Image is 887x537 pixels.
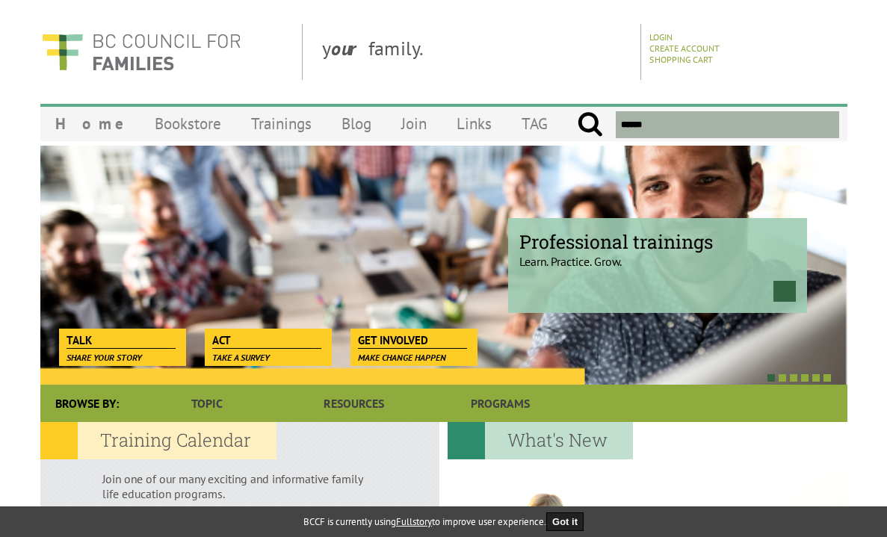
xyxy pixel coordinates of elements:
a: Act Take a survey [205,329,330,350]
input: Submit [577,111,603,138]
a: Join [386,106,442,141]
span: Talk [67,332,176,349]
a: Links [442,106,507,141]
a: Bookstore [140,106,236,141]
a: Login [649,31,673,43]
span: Act [212,332,322,349]
a: Create Account [649,43,720,54]
button: Got it [546,512,584,531]
a: Home [40,106,140,141]
h2: Training Calendar [40,422,276,459]
p: Learn. Practice. Grow. [519,241,796,269]
span: Make change happen [358,352,446,363]
img: BC Council for FAMILIES [40,24,242,80]
a: Programs [427,385,573,422]
a: Fullstory [396,515,432,528]
span: Take a survey [212,352,270,363]
a: Resources [280,385,427,422]
a: TAG [507,106,563,141]
h2: What's New [448,422,633,459]
a: Blog [327,106,386,141]
span: Share your story [67,352,142,363]
span: Professional trainings [519,229,796,254]
a: Get Involved Make change happen [350,329,475,350]
span: Get Involved [358,332,468,349]
a: Topic [134,385,280,422]
a: Trainings [236,106,327,141]
div: y family. [310,24,641,80]
div: Browse By: [40,385,134,422]
a: Talk Share your story [59,329,184,350]
strong: our [331,36,368,60]
p: Join one of our many exciting and informative family life education programs. [102,471,378,501]
a: Shopping Cart [649,54,713,65]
